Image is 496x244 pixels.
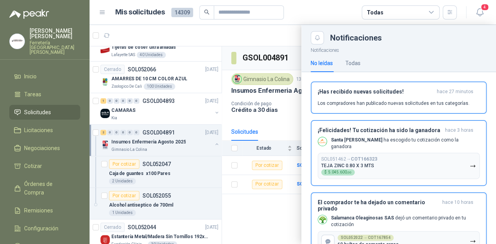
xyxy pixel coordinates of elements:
p: Ferretería [GEOGRAPHIC_DATA][PERSON_NAME] [30,41,80,55]
b: COT166323 [351,156,377,162]
p: Los compradores han publicado nuevas solicitudes en tus categorías. [318,100,470,107]
p: SOL051462 → [321,156,377,162]
img: Company Logo [318,137,327,146]
span: 5.045.600 [328,170,352,174]
a: Licitaciones [9,123,80,138]
h3: ¡Felicidades! Tu cotización ha sido la ganadora [318,127,442,134]
span: Negociaciones [24,144,60,152]
a: Tareas [9,87,80,102]
span: hace 3 horas [445,127,473,134]
span: Tareas [24,90,41,99]
a: Cotizar [9,159,80,173]
div: Notificaciones [330,34,487,42]
b: Santa [PERSON_NAME] [331,137,382,143]
a: Negociaciones [9,141,80,156]
img: Company Logo [10,34,25,49]
span: hace 10 horas [442,199,473,212]
span: Solicitudes [24,108,51,117]
span: search [204,9,209,15]
span: Inicio [24,72,37,81]
div: Todas [367,8,383,17]
b: Salamanca Oleaginosas SAS [331,215,394,221]
span: hace 27 minutos [437,88,473,95]
button: Close [311,31,324,44]
h1: Mis solicitudes [115,7,165,18]
img: Company Logo [318,215,327,224]
h3: ¡Has recibido nuevas solicitudes! [318,88,434,95]
button: ¡Felicidades! Tu cotización ha sido la ganadorahace 3 horas Company LogoSanta [PERSON_NAME] ha es... [311,120,487,186]
a: Solicitudes [9,105,80,120]
h3: El comprador te ha dejado un comentario privado [318,199,439,212]
div: $ [321,169,355,175]
div: SOL052022 → COT167854 [338,235,394,241]
button: SOL051462→COT166323TEJA ZINC 0.80 X 3 MTS$5.045.600,00 [318,153,480,179]
span: Órdenes de Compra [24,180,73,197]
button: 4 [473,5,487,19]
span: 4 [480,4,489,11]
a: Configuración [9,221,80,236]
span: Cotizar [24,162,42,170]
p: Notificaciones [301,44,496,54]
a: Remisiones [9,203,80,218]
span: 14309 [171,8,193,17]
div: No leídas [311,59,333,67]
p: dejó un comentario privado en tu cotización [331,215,480,228]
a: Inicio [9,69,80,84]
p: [PERSON_NAME] [PERSON_NAME] [30,28,80,39]
span: ,00 [347,171,352,174]
button: ¡Has recibido nuevas solicitudes!hace 27 minutos Los compradores han publicado nuevas solicitudes... [311,81,487,114]
p: ha escogido tu cotización como la ganadora [331,137,480,150]
span: Remisiones [24,206,53,215]
div: Todas [345,59,361,67]
span: Licitaciones [24,126,53,134]
p: TEJA ZINC 0.80 X 3 MTS [321,163,374,168]
img: Logo peakr [9,9,49,19]
span: Configuración [24,224,58,233]
a: Órdenes de Compra [9,177,80,200]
